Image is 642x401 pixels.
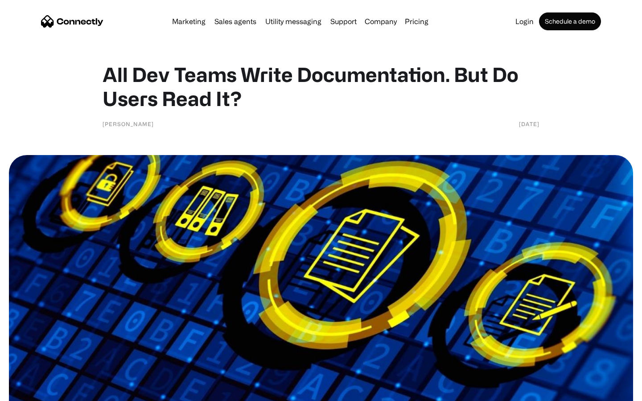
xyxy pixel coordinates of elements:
[365,15,397,28] div: Company
[103,119,154,128] div: [PERSON_NAME]
[519,119,539,128] div: [DATE]
[169,18,209,25] a: Marketing
[327,18,360,25] a: Support
[103,62,539,110] h1: All Dev Teams Write Documentation. But Do Users Read It?
[211,18,260,25] a: Sales agents
[18,385,53,398] ul: Language list
[9,385,53,398] aside: Language selected: English
[262,18,325,25] a: Utility messaging
[539,12,601,30] a: Schedule a demo
[512,18,537,25] a: Login
[401,18,432,25] a: Pricing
